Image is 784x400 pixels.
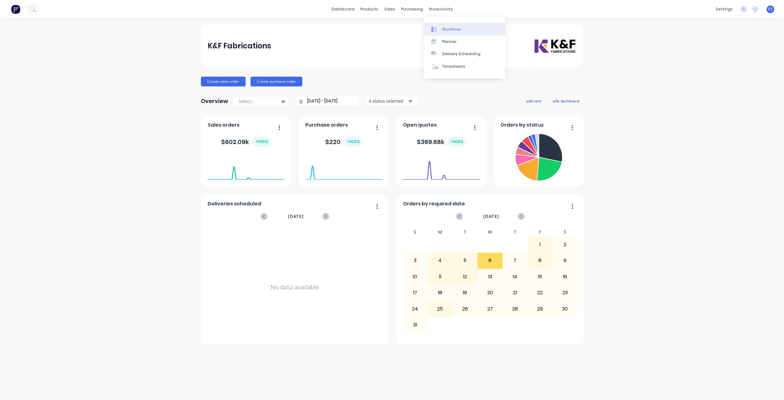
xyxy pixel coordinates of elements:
[305,121,348,129] span: Purchase orders
[478,253,502,268] div: 6
[221,137,271,147] div: $ 602.09k
[528,301,552,316] div: 29
[528,237,552,252] div: 1
[442,51,481,57] div: Delivery Scheduling
[398,5,426,14] div: purchasing
[208,121,239,129] span: Sales orders
[344,137,362,147] div: + 100 %
[329,5,357,14] a: dashboard
[442,64,465,69] div: Timesheets
[442,39,457,44] div: Planner
[428,253,452,268] div: 4
[768,6,773,12] span: CS
[403,253,428,268] div: 3
[528,285,552,300] div: 22
[503,269,527,284] div: 14
[549,97,583,105] button: edit dashboard
[288,213,304,220] span: [DATE]
[477,228,503,237] div: W
[428,228,453,237] div: M
[208,228,382,347] div: No data available
[325,137,362,147] div: $ 220
[478,269,502,284] div: 13
[208,40,271,52] div: K&F Fabrications
[448,137,466,147] div: + 100 %
[381,5,398,14] div: sales
[428,285,452,300] div: 18
[403,301,428,316] div: 24
[365,97,417,106] button: 4 status selected
[426,5,456,14] div: productivity
[428,301,452,316] div: 25
[503,253,527,268] div: 7
[553,237,577,252] div: 2
[253,137,271,147] div: + 100 %
[503,301,527,316] div: 28
[503,228,528,237] div: T
[369,98,407,104] div: 4 status selected
[453,301,477,316] div: 26
[553,253,577,268] div: 9
[453,228,478,237] div: T
[553,269,577,284] div: 16
[11,5,20,14] img: Factory
[552,228,578,237] div: S
[483,213,499,220] span: [DATE]
[442,27,461,32] div: Workflow
[478,285,502,300] div: 20
[403,228,428,237] div: S
[453,253,477,268] div: 5
[251,77,302,86] button: Create purchase order
[553,301,577,316] div: 30
[503,285,527,300] div: 21
[553,285,577,300] div: 23
[424,60,505,73] a: Timesheets
[453,285,477,300] div: 19
[528,269,552,284] div: 15
[417,137,466,147] div: $ 369.68k
[453,269,477,284] div: 12
[533,39,576,54] img: K&F Fabrications
[403,285,428,300] div: 17
[403,317,428,333] div: 31
[527,228,552,237] div: F
[528,253,552,268] div: 8
[428,269,452,284] div: 11
[500,121,544,129] span: Orders by status
[403,121,437,129] span: Open quotes
[357,5,381,14] div: products
[403,269,428,284] div: 10
[522,97,545,105] button: add card
[208,200,261,208] span: Deliveries scheduled
[713,5,736,14] div: settings
[403,200,465,208] span: Orders by required date
[201,77,246,86] button: Create sales order
[478,301,502,316] div: 27
[424,23,505,35] a: Workflow
[201,95,228,107] div: Overview
[424,36,505,48] a: Planner
[424,48,505,60] a: Delivery Scheduling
